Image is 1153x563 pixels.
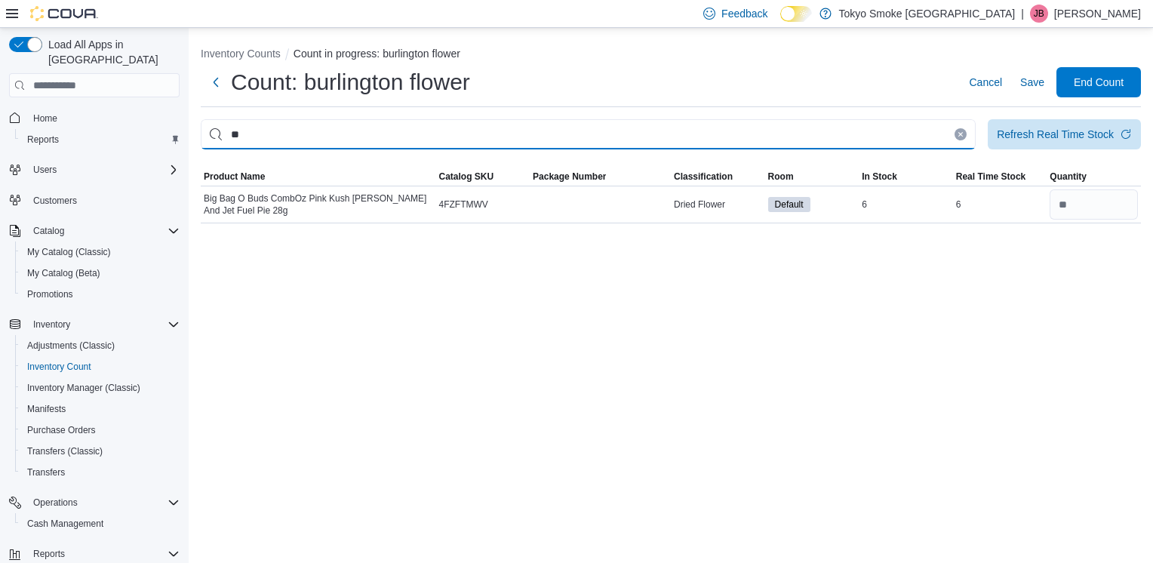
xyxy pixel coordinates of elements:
[21,358,180,376] span: Inventory Count
[15,398,186,420] button: Manifests
[30,6,98,21] img: Cova
[1030,5,1048,23] div: Jigar Bijlan
[674,198,725,211] span: Dried Flower
[21,264,180,282] span: My Catalog (Beta)
[33,548,65,560] span: Reports
[21,379,146,397] a: Inventory Manager (Classic)
[231,67,470,97] h1: Count: burlington flower
[27,361,91,373] span: Inventory Count
[21,243,180,261] span: My Catalog (Classic)
[859,195,953,214] div: 6
[956,171,1025,183] span: Real Time Stock
[27,192,83,210] a: Customers
[33,164,57,176] span: Users
[27,494,180,512] span: Operations
[671,168,765,186] button: Classification
[15,242,186,263] button: My Catalog (Classic)
[530,168,671,186] button: Package Number
[27,246,111,258] span: My Catalog (Classic)
[27,424,96,436] span: Purchase Orders
[1020,75,1044,90] span: Save
[21,515,180,533] span: Cash Management
[15,129,186,150] button: Reports
[21,337,121,355] a: Adjustments (Classic)
[21,421,102,439] a: Purchase Orders
[3,220,186,242] button: Catalog
[33,497,78,509] span: Operations
[969,75,1002,90] span: Cancel
[21,400,180,418] span: Manifests
[3,106,186,128] button: Home
[204,171,265,183] span: Product Name
[1056,67,1141,97] button: End Count
[953,168,1047,186] button: Real Time Stock
[21,379,180,397] span: Inventory Manager (Classic)
[27,445,103,457] span: Transfers (Classic)
[27,161,180,179] span: Users
[27,315,76,334] button: Inventory
[15,263,186,284] button: My Catalog (Beta)
[27,545,71,563] button: Reports
[201,46,1141,64] nav: An example of EuiBreadcrumbs
[955,128,967,140] button: Clear input
[15,462,186,483] button: Transfers
[3,159,186,180] button: Users
[21,442,109,460] a: Transfers (Classic)
[15,441,186,462] button: Transfers (Classic)
[1047,168,1141,186] button: Quantity
[1014,67,1050,97] button: Save
[988,119,1141,149] button: Refresh Real Time Stock
[201,67,231,97] button: Next
[768,197,810,212] span: Default
[21,515,109,533] a: Cash Management
[768,171,794,183] span: Room
[204,192,433,217] span: Big Bag O Buds CombOz Pink Kush [PERSON_NAME] And Jet Fuel Pie 28g
[1050,171,1087,183] span: Quantity
[33,318,70,331] span: Inventory
[21,243,117,261] a: My Catalog (Classic)
[21,421,180,439] span: Purchase Orders
[33,225,64,237] span: Catalog
[721,6,767,21] span: Feedback
[27,109,63,128] a: Home
[27,340,115,352] span: Adjustments (Classic)
[21,285,180,303] span: Promotions
[27,191,180,210] span: Customers
[27,222,180,240] span: Catalog
[27,545,180,563] span: Reports
[439,171,494,183] span: Catalog SKU
[775,198,804,211] span: Default
[27,108,180,127] span: Home
[439,198,488,211] span: 4FZFTMWV
[21,337,180,355] span: Adjustments (Classic)
[3,314,186,335] button: Inventory
[33,195,77,207] span: Customers
[27,267,100,279] span: My Catalog (Beta)
[780,6,812,22] input: Dark Mode
[21,131,180,149] span: Reports
[862,171,897,183] span: In Stock
[15,335,186,356] button: Adjustments (Classic)
[15,284,186,305] button: Promotions
[997,127,1114,142] div: Refresh Real Time Stock
[1034,5,1044,23] span: JB
[15,420,186,441] button: Purchase Orders
[27,222,70,240] button: Catalog
[201,168,436,186] button: Product Name
[3,189,186,211] button: Customers
[15,356,186,377] button: Inventory Count
[21,463,71,481] a: Transfers
[21,442,180,460] span: Transfers (Classic)
[201,48,281,60] button: Inventory Counts
[1021,5,1024,23] p: |
[21,285,79,303] a: Promotions
[674,171,733,183] span: Classification
[21,400,72,418] a: Manifests
[15,513,186,534] button: Cash Management
[33,112,57,125] span: Home
[21,264,106,282] a: My Catalog (Beta)
[27,466,65,478] span: Transfers
[27,494,84,512] button: Operations
[780,22,781,23] span: Dark Mode
[21,463,180,481] span: Transfers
